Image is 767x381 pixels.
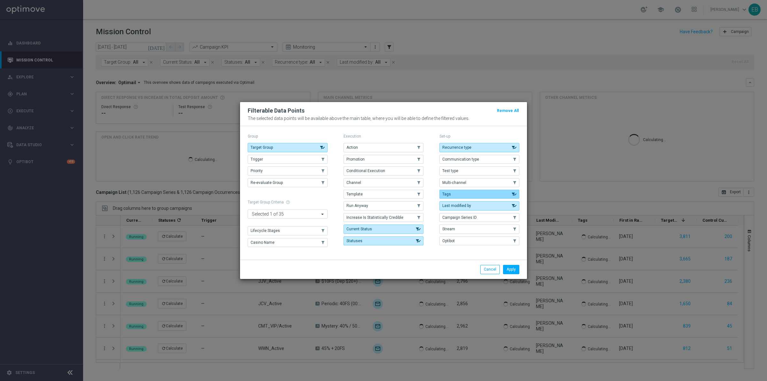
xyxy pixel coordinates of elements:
[439,143,519,152] button: Recurrence type
[439,236,519,245] button: Optibot
[496,107,519,114] button: Remove All
[346,145,358,150] span: Action
[442,180,466,185] span: Multi-channel
[442,169,458,173] span: Test type
[248,238,328,247] button: Casino Name
[442,192,451,196] span: Tags
[344,236,423,245] button: Statuses
[439,178,519,187] button: Multi-channel
[439,134,519,139] p: Set-up
[344,143,423,152] button: Action
[439,166,519,175] button: Test type
[480,265,500,274] button: Cancel
[248,134,328,139] p: Group
[346,157,365,162] span: Promotion
[439,213,519,222] button: Campaign Series ID
[248,200,328,204] h1: Target Group Criteria
[439,190,519,199] button: Tags
[346,215,403,220] span: Increase Is Statistically Credible
[344,225,423,234] button: Current Status
[251,180,283,185] span: Re-evaluate Group
[251,145,273,150] span: Target Group
[344,201,423,210] button: Run Anyway
[251,240,275,245] span: Casino Name
[442,157,479,162] span: Communication type
[346,169,385,173] span: Conditional Execution
[344,213,423,222] button: Increase Is Statistically Credible
[346,180,361,185] span: Channel
[442,239,455,243] span: Optibot
[248,155,328,164] button: Trigger
[344,190,423,199] button: Template
[439,225,519,234] button: Stream
[442,215,477,220] span: Campaign Series ID
[248,116,519,121] p: The selected data points will be available above the main table, where you will be able to define...
[248,143,328,152] button: Target Group
[346,203,368,208] span: Run Anyway
[286,200,290,204] span: help_outline
[346,192,363,196] span: Template
[251,228,280,233] span: Lifecycle Stages
[344,155,423,164] button: Promotion
[346,239,362,243] span: Statuses
[251,157,263,162] span: Trigger
[250,211,285,217] span: Selected 1 of 35
[248,178,328,187] button: Re-evaluate Group
[248,107,305,115] h2: Filterable Data Points
[503,265,519,274] button: Apply
[248,166,328,175] button: Priority
[248,226,328,235] button: Lifecycle Stages
[344,178,423,187] button: Channel
[442,145,471,150] span: Recurrence type
[344,166,423,175] button: Conditional Execution
[251,169,263,173] span: Priority
[442,227,455,231] span: Stream
[248,210,328,218] ng-select: Casino Name
[442,203,471,208] span: Last modified by
[439,201,519,210] button: Last modified by
[346,227,372,231] span: Current Status
[344,134,423,139] p: Execution
[439,155,519,164] button: Communication type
